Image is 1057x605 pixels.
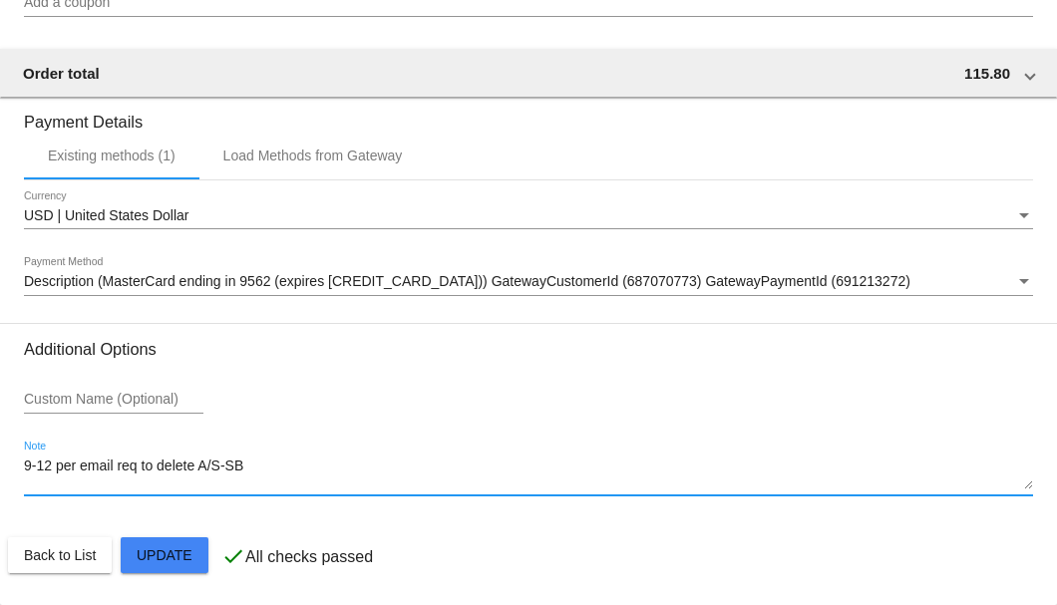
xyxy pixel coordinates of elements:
span: Update [137,547,192,563]
mat-icon: check [221,544,245,568]
span: 115.80 [964,65,1010,82]
div: Load Methods from Gateway [223,148,403,163]
div: Existing methods (1) [48,148,176,163]
h3: Payment Details [24,98,1033,132]
button: Back to List [8,537,112,573]
span: Description (MasterCard ending in 9562 (expires [CREDIT_CARD_DATA])) GatewayCustomerId (687070773... [24,273,910,289]
mat-select: Currency [24,208,1033,224]
input: Custom Name (Optional) [24,392,203,408]
span: USD | United States Dollar [24,207,188,223]
span: Back to List [24,547,96,563]
mat-select: Payment Method [24,274,1033,290]
h3: Additional Options [24,340,1033,359]
button: Update [121,537,208,573]
p: All checks passed [245,548,373,566]
span: Order total [23,65,100,82]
